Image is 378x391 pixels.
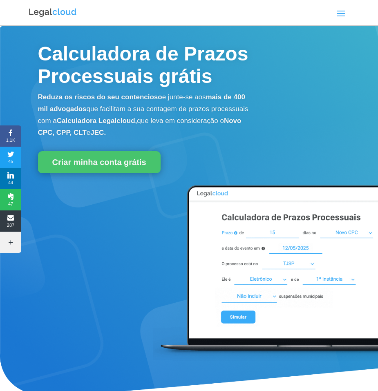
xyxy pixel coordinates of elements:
[90,129,106,136] b: JEC.
[153,355,378,362] a: Calculadora de Prazos Processuais Legalcloud
[57,117,137,125] b: Calculadora Legalcloud,
[153,177,378,361] img: Calculadora de Prazos Processuais Legalcloud
[38,92,257,139] p: e junte-se aos que facilitam a sua contagem de prazos processuais com a que leva em consideração o e
[38,93,245,113] b: mais de 400 mil advogados
[28,7,77,18] img: Logo da Legalcloud
[38,151,161,173] a: Criar minha conta grátis
[38,117,242,136] b: Novo CPC, CPP, CLT
[38,93,162,101] b: Reduza os riscos do seu contencioso
[38,43,248,87] span: Calculadora de Prazos Processuais grátis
